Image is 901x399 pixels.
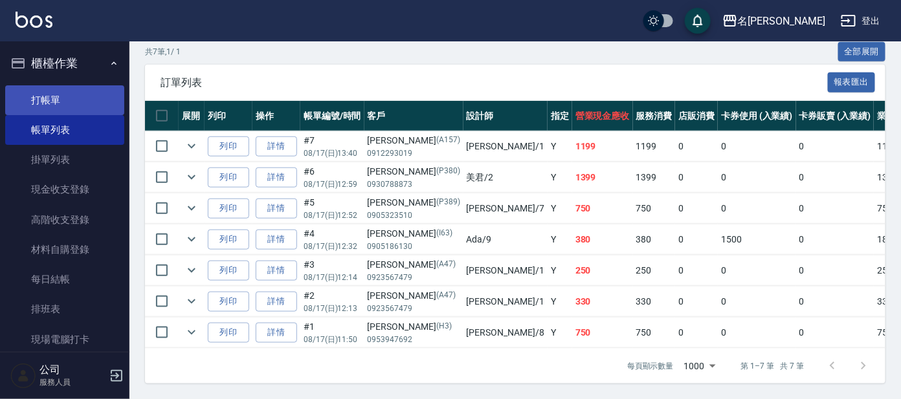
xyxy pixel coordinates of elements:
[256,136,297,156] a: 詳情
[145,46,181,58] p: 共 7 筆, 1 / 1
[828,72,876,92] button: 報表匯出
[304,334,361,345] p: 08/17 (日) 11:50
[572,193,633,224] td: 750
[5,235,124,264] a: 材料自購登錄
[436,227,452,241] p: (I63)
[368,334,460,345] p: 0953947692
[300,318,364,348] td: #1
[179,101,205,131] th: 展開
[463,131,548,162] td: [PERSON_NAME] /1
[304,178,361,190] p: 08/17 (日) 12:59
[741,360,804,372] p: 第 1–7 筆 共 7 筆
[182,261,201,280] button: expand row
[796,101,874,131] th: 卡券販賣 (入業績)
[16,12,52,28] img: Logo
[304,241,361,252] p: 08/17 (日) 12:32
[208,136,249,156] button: 列印
[675,318,718,348] td: 0
[548,101,572,131] th: 指定
[436,289,456,303] p: (A47)
[208,167,249,188] button: 列印
[679,349,720,383] div: 1000
[717,8,830,34] button: 名[PERSON_NAME]
[718,318,796,348] td: 0
[368,227,460,241] div: [PERSON_NAME]
[368,289,460,303] div: [PERSON_NAME]
[182,136,201,156] button: expand row
[304,303,361,314] p: 08/17 (日) 12:13
[300,131,364,162] td: #7
[256,199,297,219] a: 詳情
[5,205,124,235] a: 高階收支登錄
[633,255,676,286] td: 250
[838,42,886,62] button: 全部展開
[256,261,297,281] a: 詳情
[718,193,796,224] td: 0
[796,255,874,286] td: 0
[182,323,201,342] button: expand row
[368,147,460,159] p: 0912293019
[796,162,874,193] td: 0
[796,131,874,162] td: 0
[436,258,456,272] p: (A47)
[300,255,364,286] td: #3
[463,318,548,348] td: [PERSON_NAME] /8
[463,255,548,286] td: [PERSON_NAME] /1
[685,8,711,34] button: save
[208,230,249,250] button: 列印
[633,318,676,348] td: 750
[675,131,718,162] td: 0
[548,286,572,317] td: Y
[436,196,460,210] p: (P389)
[718,162,796,193] td: 0
[208,261,249,281] button: 列印
[5,264,124,294] a: 每日結帳
[256,167,297,188] a: 詳情
[548,318,572,348] td: Y
[252,101,300,131] th: 操作
[368,134,460,147] div: [PERSON_NAME]
[796,286,874,317] td: 0
[39,376,106,388] p: 服務人員
[633,286,676,317] td: 330
[304,272,361,283] p: 08/17 (日) 12:14
[675,286,718,317] td: 0
[5,85,124,115] a: 打帳單
[368,241,460,252] p: 0905186130
[368,320,460,334] div: [PERSON_NAME]
[463,101,548,131] th: 設計師
[463,162,548,193] td: 美君 /2
[368,272,460,283] p: 0923567479
[718,255,796,286] td: 0
[368,210,460,221] p: 0905323510
[675,101,718,131] th: 店販消費
[39,363,106,376] h5: 公司
[675,224,718,255] td: 0
[548,162,572,193] td: Y
[572,224,633,255] td: 380
[675,162,718,193] td: 0
[633,162,676,193] td: 1399
[182,292,201,311] button: expand row
[436,320,452,334] p: (H3)
[633,131,676,162] td: 1199
[548,255,572,286] td: Y
[633,193,676,224] td: 750
[300,101,364,131] th: 帳單編號/時間
[572,162,633,193] td: 1399
[256,230,297,250] a: 詳情
[256,292,297,312] a: 詳情
[548,224,572,255] td: Y
[208,199,249,219] button: 列印
[5,175,124,204] a: 現金收支登錄
[368,165,460,178] div: [PERSON_NAME]
[548,131,572,162] td: Y
[5,47,124,80] button: 櫃檯作業
[738,13,825,29] div: 名[PERSON_NAME]
[548,193,572,224] td: Y
[300,162,364,193] td: #6
[300,193,364,224] td: #5
[368,258,460,272] div: [PERSON_NAME]
[675,255,718,286] td: 0
[627,360,674,372] p: 每頁顯示數量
